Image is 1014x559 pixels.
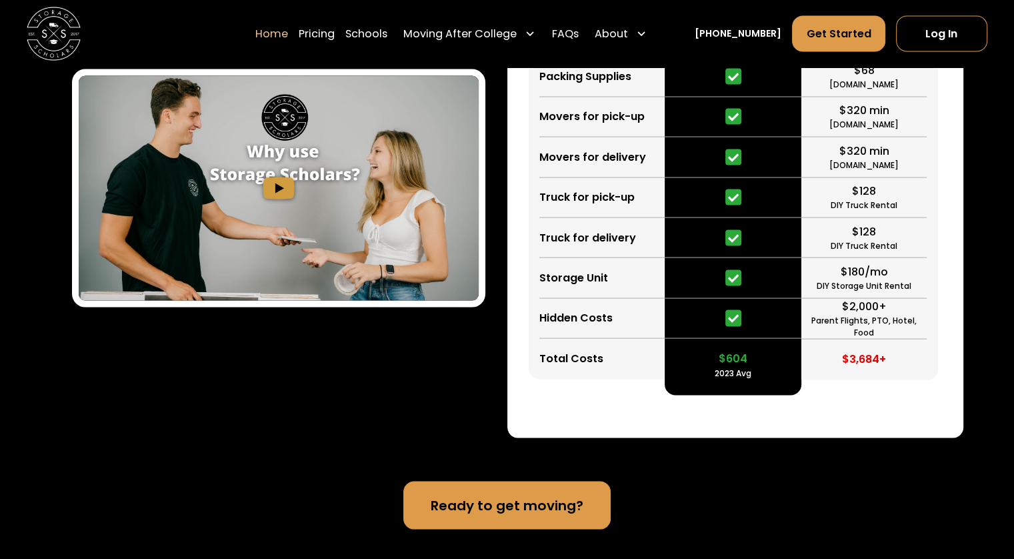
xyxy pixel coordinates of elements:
div: [DOMAIN_NAME] [829,119,899,131]
a: Schools [345,15,387,52]
a: Ready to get moving? [403,482,611,530]
div: Moving After College [398,15,541,52]
a: Pricing [299,15,335,52]
div: Movers for delivery [539,149,646,165]
div: Total Costs [539,351,603,367]
img: Storage Scholars main logo [27,7,81,61]
div: Packing Supplies [539,69,631,85]
div: $180/mo [841,264,888,280]
div: $320 min [839,103,889,119]
a: Get Started [792,15,885,51]
div: DIY Storage Unit Rental [817,280,911,292]
div: $3,684+ [842,352,886,368]
div: $68 [854,63,875,79]
div: $320 min [839,143,889,159]
a: FAQs [551,15,578,52]
a: [PHONE_NUMBER] [695,27,781,41]
div: About [595,25,628,41]
div: $128 [852,224,876,240]
a: Home [255,15,288,52]
div: Hidden Costs [539,310,613,326]
div: Movers for pick-up [539,109,645,125]
a: Log In [896,15,987,51]
div: $128 [852,183,876,199]
div: [DOMAIN_NAME] [829,79,899,91]
div: $604 [719,351,747,367]
div: Moving After College [403,25,517,41]
div: Parent Flights, PTO, Hotel, Food [801,315,927,339]
div: About [589,15,652,52]
div: $2,000+ [842,299,887,315]
div: Truck for pick-up [539,189,635,205]
a: home [27,7,81,61]
div: 2023 Avg [715,368,751,380]
div: Storage Unit [539,270,608,286]
a: open lightbox [79,76,479,302]
div: DIY Truck Rental [831,199,897,211]
div: Truck for delivery [539,230,636,246]
img: Storage Scholars - How it Works video. [79,76,479,302]
div: [DOMAIN_NAME] [829,159,899,171]
div: DIY Truck Rental [831,240,897,252]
